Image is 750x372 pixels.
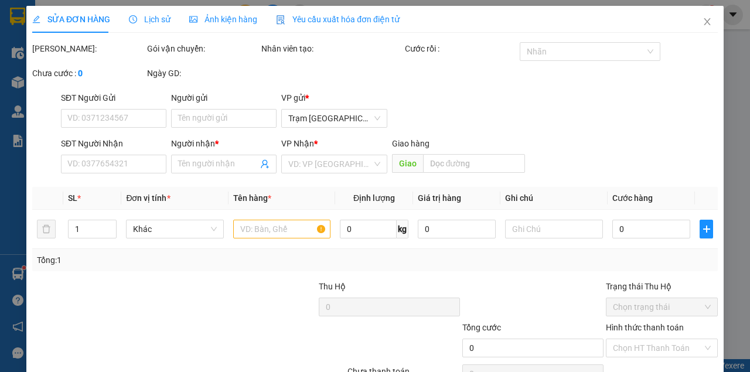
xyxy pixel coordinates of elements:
[32,67,145,80] div: Chưa cước :
[137,11,165,23] span: Nhận:
[147,42,260,55] div: Gói vận chuyển:
[281,91,387,104] div: VP gửi
[10,11,28,23] span: Gửi:
[276,15,400,24] span: Yêu cầu xuất hóa đơn điện tử
[261,42,403,55] div: Nhân viên tạo:
[129,15,171,24] span: Lịch sử
[612,193,652,203] span: Cước hàng
[37,254,291,267] div: Tổng: 1
[233,193,271,203] span: Tên hàng
[233,220,330,238] input: VD: Bàn, Ghế
[61,137,166,150] div: SĐT Người Nhận
[397,220,408,238] span: kg
[10,10,129,38] div: Trạm [GEOGRAPHIC_DATA]
[171,91,277,104] div: Người gửi
[505,220,602,238] input: Ghi Chú
[137,10,231,38] div: Trạm Đá Bạc
[189,15,197,23] span: picture
[288,110,380,127] span: Trạm Sài Gòn
[32,15,110,24] span: SỬA ĐƠN HÀNG
[9,77,27,89] span: CR :
[700,224,712,234] span: plus
[137,38,231,52] div: CAN..VỒ DƠI
[133,220,216,238] span: Khác
[605,280,718,293] div: Trạng thái Thu Hộ
[281,139,314,148] span: VP Nhận
[126,193,170,203] span: Đơn vị tính
[137,52,231,69] div: 0832272488
[353,193,395,203] span: Định lượng
[691,6,724,39] button: Close
[319,282,346,291] span: Thu Hộ
[500,187,607,210] th: Ghi chú
[612,298,711,316] span: Chọn trạng thái
[189,15,257,24] span: Ảnh kiện hàng
[32,15,40,23] span: edit
[37,220,56,238] button: delete
[422,154,524,173] input: Dọc đường
[147,67,260,80] div: Ngày GD:
[78,69,83,78] b: 0
[61,91,166,104] div: SĐT Người Gửi
[32,42,145,55] div: [PERSON_NAME]:
[418,193,461,203] span: Giá trị hàng
[405,42,517,55] div: Cước rồi :
[9,76,131,90] div: 40.000
[260,159,270,169] span: user-add
[391,139,429,148] span: Giao hàng
[129,15,137,23] span: clock-circle
[68,193,77,203] span: SL
[605,323,683,332] label: Hình thức thanh toán
[700,220,713,238] button: plus
[391,154,422,173] span: Giao
[171,137,277,150] div: Người nhận
[703,17,712,26] span: close
[276,15,285,25] img: icon
[462,323,501,332] span: Tổng cước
